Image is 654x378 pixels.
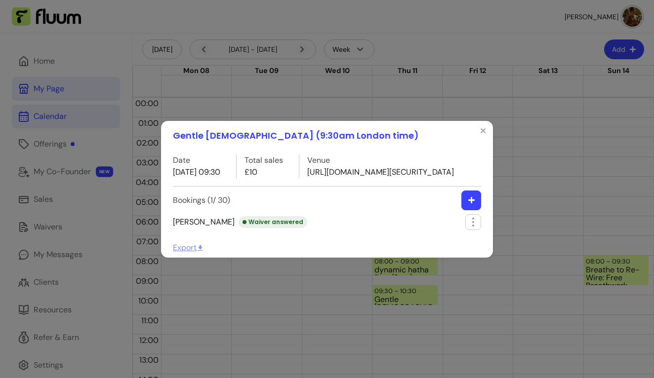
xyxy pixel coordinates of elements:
span: Export [173,242,204,253]
p: £10 [245,166,283,178]
div: Waiver answered [239,216,307,228]
label: Bookings ( 1 / 30 ) [173,194,230,206]
h1: Gentle [DEMOGRAPHIC_DATA] (9:30am London time) [173,129,419,143]
label: Date [173,154,220,166]
span: [PERSON_NAME] [173,216,307,228]
label: Venue [307,154,454,166]
p: [DATE] 09:30 [173,166,220,178]
button: Close [475,123,491,139]
label: Total sales [245,154,283,166]
p: [URL][DOMAIN_NAME][SECURITY_DATA] [307,166,454,178]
